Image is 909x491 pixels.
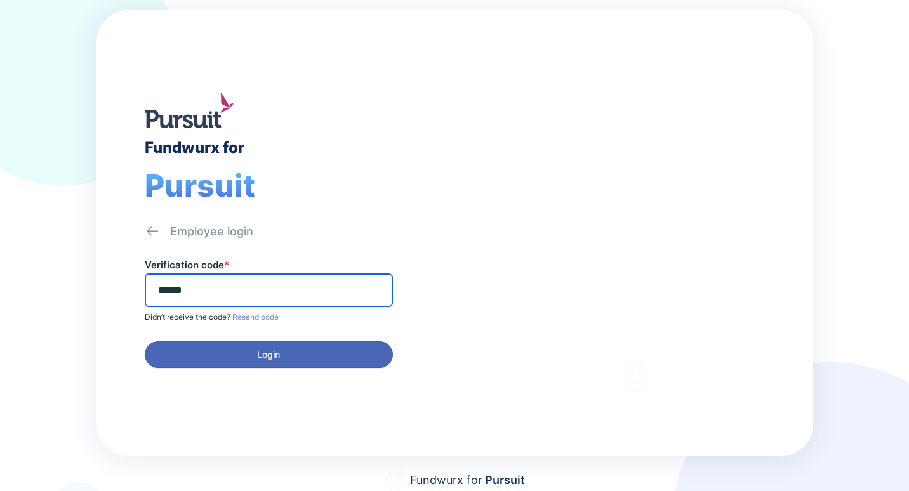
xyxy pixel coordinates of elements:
[527,178,627,190] div: Welcome to
[410,471,525,489] div: Fundwurx for
[145,167,255,204] span: Pursuit
[257,348,280,361] span: Login
[527,195,673,226] div: Fundwurx
[145,312,230,322] span: Didn’t receive the code?
[145,341,393,368] button: Login
[527,252,745,287] div: Thank you for choosing Fundwurx as your partner in driving positive social impact!
[482,473,525,487] span: Pursuit
[145,93,234,128] img: logo.jpg
[170,224,253,239] div: Employee login
[145,259,229,271] label: Verification code
[230,312,279,322] span: Resend code
[145,138,244,157] div: Fundwurx for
